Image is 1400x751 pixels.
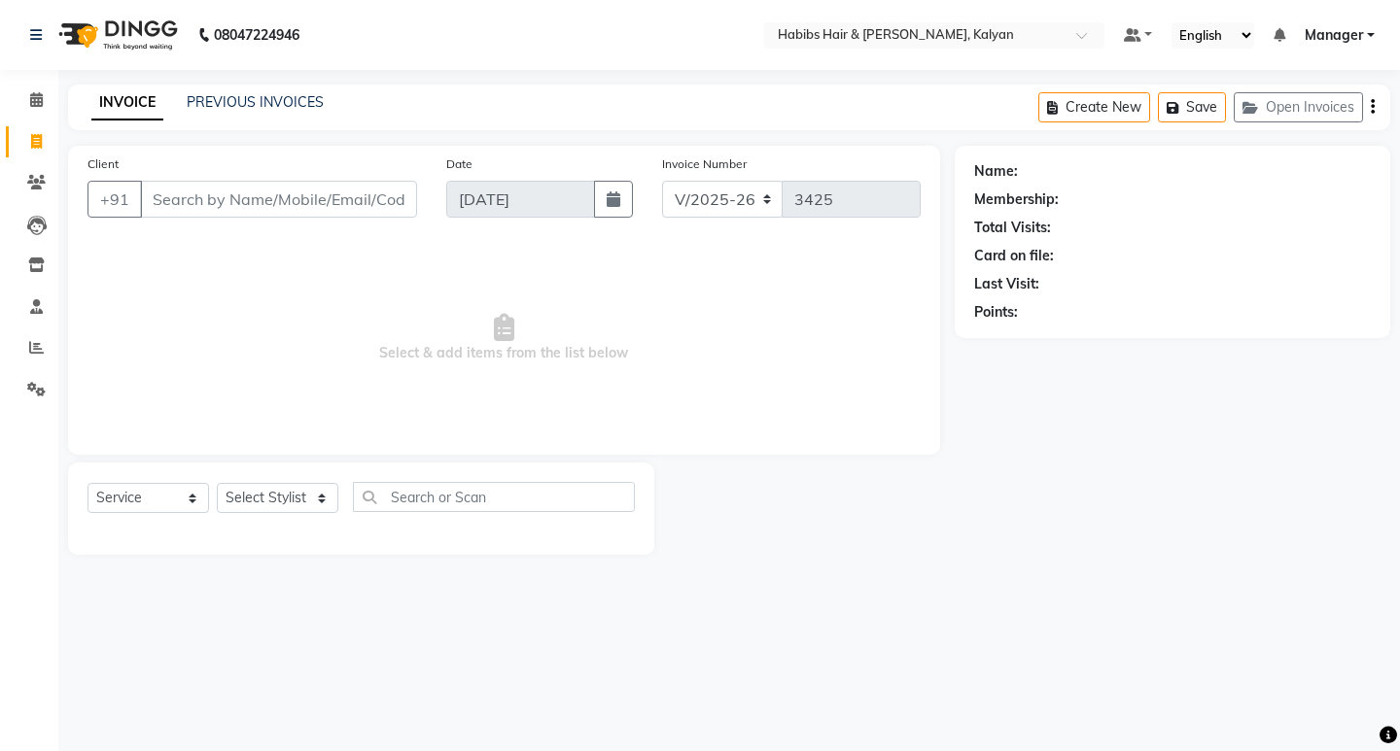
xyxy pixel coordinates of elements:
a: INVOICE [91,85,163,120]
div: Name: [974,161,1018,182]
span: Select & add items from the list below [87,241,921,435]
b: 08047224946 [214,8,299,62]
input: Search by Name/Mobile/Email/Code [140,181,417,218]
div: Points: [974,302,1018,323]
input: Search or Scan [353,482,635,512]
span: Manager [1305,25,1363,46]
button: +91 [87,181,142,218]
div: Last Visit: [974,274,1039,294]
img: logo [50,8,183,62]
label: Invoice Number [662,155,747,173]
label: Client [87,155,119,173]
div: Card on file: [974,246,1054,266]
div: Total Visits: [974,218,1051,238]
button: Open Invoices [1234,92,1363,122]
button: Create New [1038,92,1150,122]
button: Save [1158,92,1226,122]
a: PREVIOUS INVOICES [187,93,324,111]
label: Date [446,155,472,173]
div: Membership: [974,189,1059,210]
